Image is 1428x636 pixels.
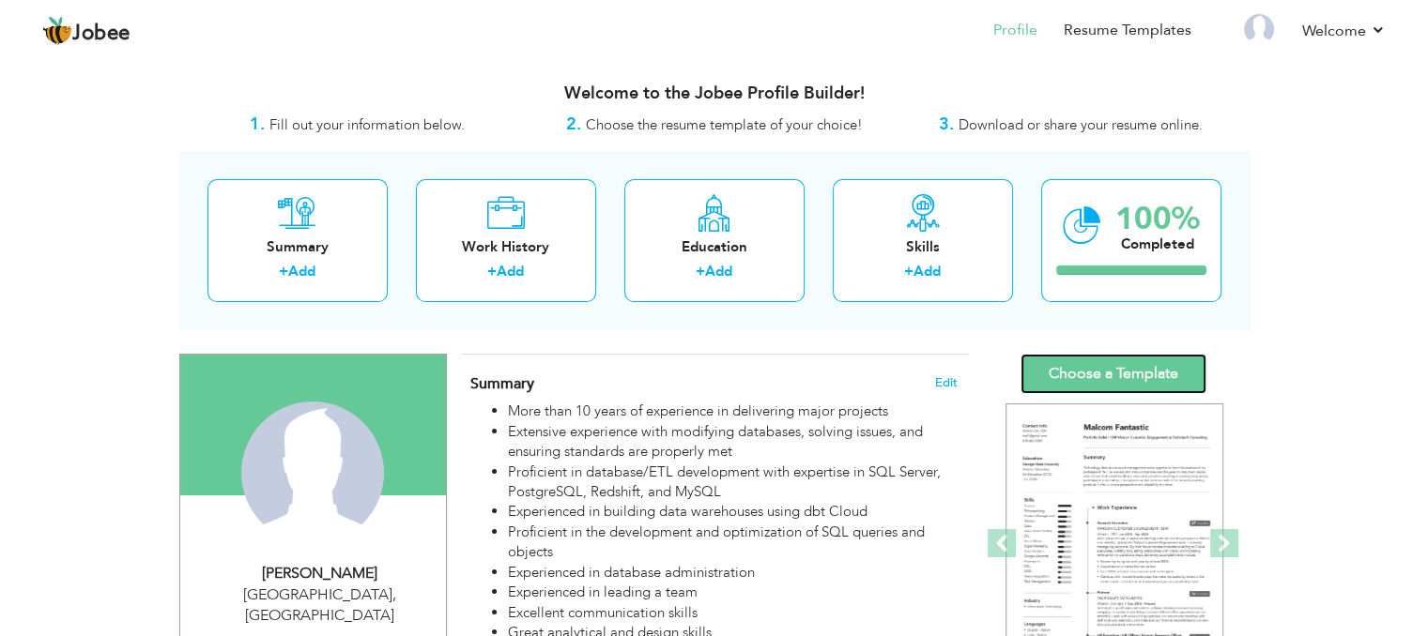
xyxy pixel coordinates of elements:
li: Experienced in database administration [508,563,957,583]
strong: 2. [566,113,581,136]
strong: 3. [939,113,954,136]
span: , [392,584,396,605]
label: + [696,262,705,281]
h3: Welcome to the Jobee Profile Builder! [179,84,1250,103]
li: Proficient in database/ETL development with expertise in SQL Server, PostgreSQL, Redshift, and MySQL [508,462,957,503]
img: Profile Img [1244,14,1274,44]
span: Summary [470,373,534,394]
a: Add [914,262,941,280]
a: Profile [993,20,1037,41]
li: Extensive experience with modifying databases, solving issues, and ensuring standards are properl... [508,422,957,462]
div: Work History [431,237,581,257]
div: 100% [1115,204,1200,235]
div: Education [639,237,790,257]
h4: Adding a summary is a quick and easy way to highlight your experience and interests. [470,374,957,393]
span: Edit [935,376,958,389]
li: Proficient in the development and optimization of SQL queries and objects [508,522,957,563]
li: Excellent communication skills [508,603,957,623]
span: Jobee [72,23,131,44]
a: Choose a Template [1021,354,1206,394]
span: Download or share your resume online. [959,115,1203,134]
a: Add [497,262,524,280]
strong: 1. [250,113,265,136]
div: [GEOGRAPHIC_DATA] [GEOGRAPHIC_DATA] [194,584,446,628]
img: Ali Shahzad [241,401,384,544]
div: Summary [223,237,373,257]
li: More than 10 years of experience in delivering major projects [508,401,957,421]
li: Experienced in leading a team [508,583,957,602]
label: + [487,262,497,281]
label: + [904,262,914,281]
label: + [279,262,288,281]
a: Resume Templates [1064,20,1191,41]
span: Choose the resume template of your choice! [586,115,863,134]
li: Experienced in building data warehouses using dbt Cloud [508,502,957,522]
a: Add [288,262,315,280]
div: [PERSON_NAME] [194,563,446,584]
a: Add [705,262,732,280]
a: Jobee [42,16,131,46]
a: Welcome [1302,20,1386,42]
div: Skills [848,237,998,257]
span: Fill out your information below. [269,115,465,134]
div: Completed [1115,235,1200,254]
img: jobee.io [42,16,72,46]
